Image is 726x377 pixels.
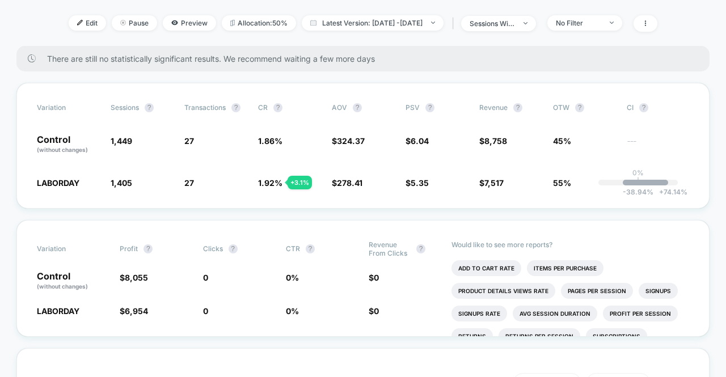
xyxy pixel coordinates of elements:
[406,103,420,112] span: PSV
[120,306,148,316] span: $
[258,178,282,188] span: 1.92 %
[37,178,79,188] span: LABORDAY
[451,283,555,299] li: Product Details Views Rate
[627,138,689,154] span: ---
[184,103,226,112] span: Transactions
[553,103,615,112] span: OTW
[451,306,507,321] li: Signups Rate
[586,328,647,344] li: Subscriptions
[120,273,148,282] span: $
[125,306,148,316] span: 6,954
[479,178,504,188] span: $
[603,306,678,321] li: Profit Per Session
[556,19,601,27] div: No Filter
[374,273,379,282] span: 0
[286,244,300,253] span: CTR
[47,54,687,63] span: There are still no statistically significant results. We recommend waiting a few more days
[499,328,580,344] li: Returns Per Session
[120,20,126,26] img: end
[37,146,88,153] span: (without changes)
[37,306,79,316] span: LABORDAY
[639,283,678,299] li: Signups
[302,15,444,31] span: Latest Version: [DATE] - [DATE]
[659,188,664,196] span: +
[111,178,132,188] span: 1,405
[231,103,240,112] button: ?
[37,135,99,154] p: Control
[479,136,507,146] span: $
[286,306,299,316] span: 0 %
[513,103,522,112] button: ?
[306,244,315,253] button: ?
[184,178,194,188] span: 27
[416,244,425,253] button: ?
[623,188,653,196] span: -38.94 %
[288,176,312,189] div: + 3.1 %
[653,188,687,196] span: 74.14 %
[451,240,689,249] p: Would like to see more reports?
[120,244,138,253] span: Profit
[143,244,153,253] button: ?
[112,15,157,31] span: Pause
[332,178,362,188] span: $
[37,103,99,112] span: Variation
[203,306,208,316] span: 0
[632,168,644,177] p: 0%
[561,283,633,299] li: Pages Per Session
[111,103,139,112] span: Sessions
[637,177,639,185] p: |
[273,103,282,112] button: ?
[332,103,347,112] span: AOV
[484,178,504,188] span: 7,517
[37,283,88,290] span: (without changes)
[627,103,689,112] span: CI
[37,240,99,257] span: Variation
[639,103,648,112] button: ?
[425,103,434,112] button: ?
[374,306,379,316] span: 0
[524,22,527,24] img: end
[203,273,208,282] span: 0
[145,103,154,112] button: ?
[411,178,429,188] span: 5.35
[411,136,429,146] span: 6.04
[111,136,132,146] span: 1,449
[310,20,316,26] img: calendar
[484,136,507,146] span: 8,758
[406,136,429,146] span: $
[77,20,83,26] img: edit
[163,15,216,31] span: Preview
[125,273,148,282] span: 8,055
[337,178,362,188] span: 278.41
[369,273,379,282] span: $
[369,240,411,257] span: Revenue From Clicks
[184,136,194,146] span: 27
[553,178,571,188] span: 55%
[286,273,299,282] span: 0 %
[69,15,106,31] span: Edit
[451,328,493,344] li: Returns
[553,136,571,146] span: 45%
[513,306,597,321] li: Avg Session Duration
[230,20,235,26] img: rebalance
[203,244,223,253] span: Clicks
[449,15,461,32] span: |
[353,103,362,112] button: ?
[470,19,515,28] div: sessions with impression
[222,15,296,31] span: Allocation: 50%
[37,272,108,291] p: Control
[369,306,379,316] span: $
[610,22,614,24] img: end
[527,260,603,276] li: Items Per Purchase
[229,244,238,253] button: ?
[337,136,365,146] span: 324.37
[575,103,584,112] button: ?
[406,178,429,188] span: $
[431,22,435,24] img: end
[451,260,521,276] li: Add To Cart Rate
[258,103,268,112] span: CR
[258,136,282,146] span: 1.86 %
[479,103,508,112] span: Revenue
[332,136,365,146] span: $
